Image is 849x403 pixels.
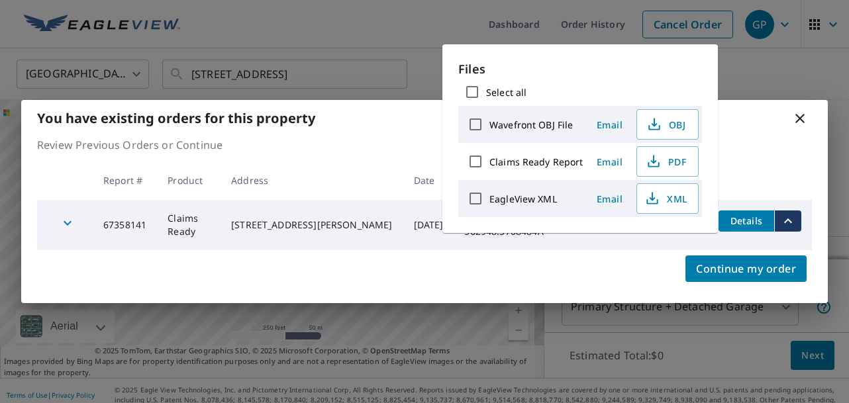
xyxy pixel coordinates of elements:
[645,154,687,169] span: PDF
[37,109,315,127] b: You have existing orders for this property
[458,60,702,78] p: Files
[774,210,801,232] button: filesDropdownBtn-67358141
[636,183,699,214] button: XML
[93,200,157,250] td: 67358141
[636,146,699,177] button: PDF
[93,161,157,200] th: Report #
[403,161,454,200] th: Date
[645,191,687,206] span: XML
[157,200,221,250] td: Claims Ready
[37,137,812,153] p: Review Previous Orders or Continue
[589,189,631,209] button: Email
[489,156,583,168] label: Claims Ready Report
[489,193,557,205] label: EagleView XML
[231,218,392,232] div: [STREET_ADDRESS][PERSON_NAME]
[636,109,699,140] button: OBJ
[594,193,626,205] span: Email
[696,259,796,278] span: Continue my order
[594,156,626,168] span: Email
[685,255,807,282] button: Continue my order
[589,114,631,135] button: Email
[489,118,573,131] label: Wavefront OBJ File
[726,214,766,227] span: Details
[486,86,526,99] label: Select all
[403,200,454,250] td: [DATE]
[221,161,403,200] th: Address
[719,210,774,232] button: detailsBtn-67358141
[645,116,687,132] span: OBJ
[157,161,221,200] th: Product
[594,118,626,131] span: Email
[589,152,631,172] button: Email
